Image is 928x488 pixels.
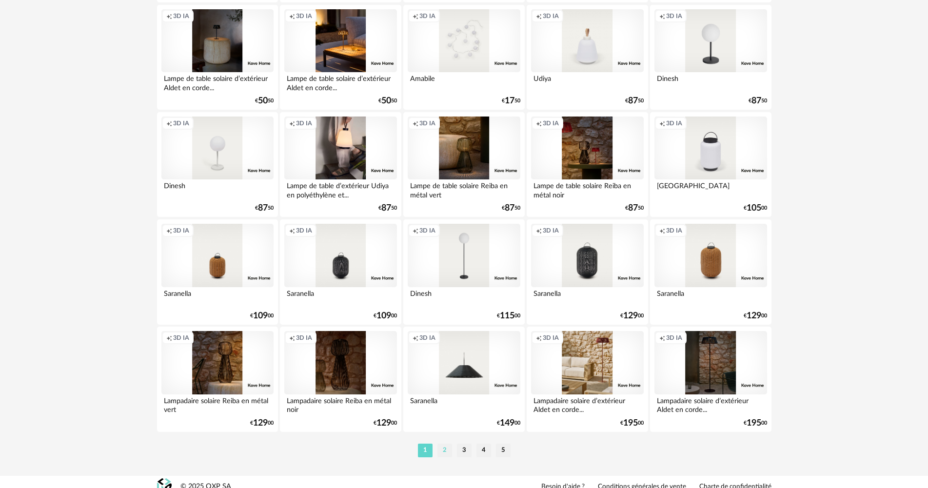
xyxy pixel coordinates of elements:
[403,327,524,432] a: Creation icon 3D IA Saranella €14900
[258,98,268,104] span: 50
[284,287,396,307] div: Saranella
[650,112,771,217] a: Creation icon 3D IA [GEOGRAPHIC_DATA] €10500
[378,205,397,212] div: € 50
[747,312,761,319] span: 129
[628,205,638,212] span: 87
[255,98,274,104] div: € 50
[505,98,514,104] span: 17
[502,205,520,212] div: € 50
[374,420,397,427] div: € 00
[413,12,418,20] span: Creation icon
[296,334,312,342] span: 3D IA
[527,112,648,217] a: Creation icon 3D IA Lampe de table solaire Reiba en métal noir €8750
[628,98,638,104] span: 87
[650,219,771,325] a: Creation icon 3D IA Saranella €12900
[536,119,542,127] span: Creation icon
[527,5,648,110] a: Creation icon 3D IA Udiya €8750
[659,227,665,234] span: Creation icon
[659,119,665,127] span: Creation icon
[381,205,391,212] span: 87
[659,12,665,20] span: Creation icon
[543,119,559,127] span: 3D IA
[161,287,274,307] div: Saranella
[543,12,559,20] span: 3D IA
[296,12,312,20] span: 3D IA
[536,12,542,20] span: Creation icon
[747,420,761,427] span: 195
[161,179,274,199] div: Dinesh
[403,112,524,217] a: Creation icon 3D IA Lampe de table solaire Reiba en métal vert €8750
[666,334,682,342] span: 3D IA
[749,98,767,104] div: € 50
[408,179,520,199] div: Lampe de table solaire Reiba en métal vert
[374,312,397,319] div: € 00
[666,227,682,234] span: 3D IA
[623,312,638,319] span: 129
[289,227,295,234] span: Creation icon
[654,179,767,199] div: [GEOGRAPHIC_DATA]
[250,420,274,427] div: € 00
[403,219,524,325] a: Creation icon 3D IA Dinesh €11500
[413,227,418,234] span: Creation icon
[403,5,524,110] a: Creation icon 3D IA Amabile €1750
[744,312,767,319] div: € 00
[659,334,665,342] span: Creation icon
[258,205,268,212] span: 87
[284,179,396,199] div: Lampe de table d’extérieur Udiya en polyéthylène et...
[166,12,172,20] span: Creation icon
[166,119,172,127] span: Creation icon
[157,112,278,217] a: Creation icon 3D IA Dinesh €8750
[654,394,767,414] div: Lampadaire solaire d’extérieur Aldet en corde...
[289,334,295,342] span: Creation icon
[173,334,189,342] span: 3D IA
[543,334,559,342] span: 3D IA
[253,312,268,319] span: 109
[654,287,767,307] div: Saranella
[166,227,172,234] span: Creation icon
[625,98,644,104] div: € 50
[157,219,278,325] a: Creation icon 3D IA Saranella €10900
[157,327,278,432] a: Creation icon 3D IA Lampadaire solaire Reiba en métal vert €12900
[376,420,391,427] span: 129
[744,205,767,212] div: € 00
[650,5,771,110] a: Creation icon 3D IA Dinesh €8750
[623,420,638,427] span: 195
[161,394,274,414] div: Lampadaire solaire Reiba en métal vert
[457,444,472,457] li: 3
[531,287,643,307] div: Saranella
[527,219,648,325] a: Creation icon 3D IA Saranella €12900
[289,12,295,20] span: Creation icon
[376,312,391,319] span: 109
[747,205,761,212] span: 105
[173,119,189,127] span: 3D IA
[502,98,520,104] div: € 50
[620,312,644,319] div: € 00
[531,72,643,92] div: Udiya
[173,12,189,20] span: 3D IA
[419,119,435,127] span: 3D IA
[419,227,435,234] span: 3D IA
[378,98,397,104] div: € 50
[536,334,542,342] span: Creation icon
[413,334,418,342] span: Creation icon
[500,312,514,319] span: 115
[476,444,491,457] li: 4
[280,327,401,432] a: Creation icon 3D IA Lampadaire solaire Reiba en métal noir €12900
[543,227,559,234] span: 3D IA
[280,5,401,110] a: Creation icon 3D IA Lampe de table solaire d’extérieur Aldet en corde... €5050
[654,72,767,92] div: Dinesh
[255,205,274,212] div: € 50
[296,119,312,127] span: 3D IA
[418,444,433,457] li: 1
[161,72,274,92] div: Lampe de table solaire d’extérieur Aldet en corde...
[280,219,401,325] a: Creation icon 3D IA Saranella €10900
[253,420,268,427] span: 129
[419,334,435,342] span: 3D IA
[157,5,278,110] a: Creation icon 3D IA Lampe de table solaire d’extérieur Aldet en corde... €5050
[419,12,435,20] span: 3D IA
[666,12,682,20] span: 3D IA
[620,420,644,427] div: € 00
[536,227,542,234] span: Creation icon
[650,327,771,432] a: Creation icon 3D IA Lampadaire solaire d’extérieur Aldet en corde... €19500
[284,394,396,414] div: Lampadaire solaire Reiba en métal noir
